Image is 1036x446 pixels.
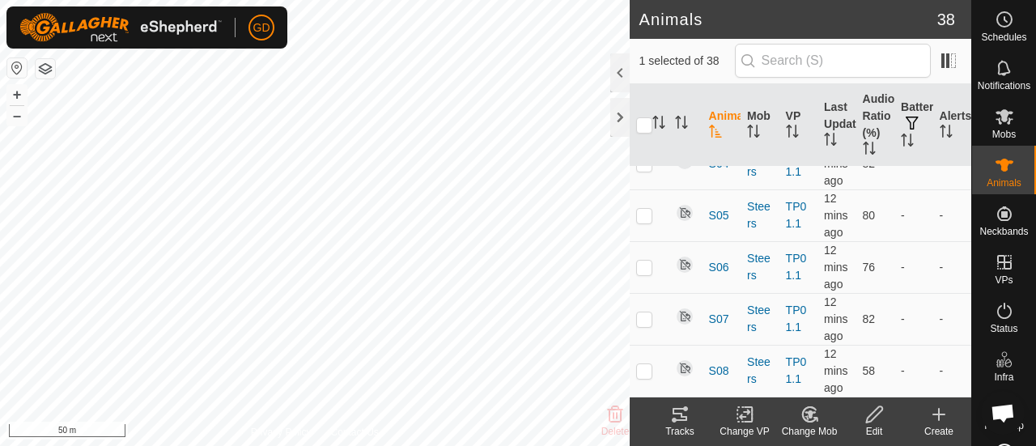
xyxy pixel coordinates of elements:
[709,259,729,276] span: S06
[978,81,1030,91] span: Notifications
[709,311,729,328] span: S07
[894,293,932,345] td: -
[709,363,729,380] span: S08
[652,118,665,131] p-sorticon: Activate to sort
[786,355,807,385] a: TP01.1
[979,227,1028,236] span: Neckbands
[777,424,842,439] div: Change Mob
[894,241,932,293] td: -
[675,203,694,223] img: returning off
[647,424,712,439] div: Tracks
[933,189,971,241] td: -
[709,127,722,140] p-sorticon: Activate to sort
[863,144,876,157] p-sorticon: Activate to sort
[894,345,932,397] td: -
[709,207,729,224] span: S05
[842,424,906,439] div: Edit
[786,200,807,230] a: TP01.1
[995,275,1013,285] span: VPs
[747,127,760,140] p-sorticon: Activate to sort
[330,425,378,440] a: Contact Us
[933,241,971,293] td: -
[824,192,848,239] span: 14 Oct 2025, 5:50 pm
[933,84,971,167] th: Alerts
[253,19,270,36] span: GD
[937,7,955,32] span: 38
[984,421,1024,431] span: Heatmap
[992,130,1016,139] span: Mobs
[987,178,1021,188] span: Animals
[863,312,876,325] span: 82
[675,359,694,378] img: returning off
[7,106,27,125] button: –
[675,307,694,326] img: returning off
[894,84,932,167] th: Battery
[639,53,735,70] span: 1 selected of 38
[779,84,817,167] th: VP
[863,364,876,377] span: 58
[36,59,55,79] button: Map Layers
[786,127,799,140] p-sorticon: Activate to sort
[863,157,876,170] span: 82
[639,10,937,29] h2: Animals
[7,58,27,78] button: Reset Map
[981,32,1026,42] span: Schedules
[990,324,1017,333] span: Status
[675,255,694,274] img: returning off
[747,198,772,232] div: Steers
[863,261,876,274] span: 76
[703,84,741,167] th: Animal
[824,140,848,187] span: 14 Oct 2025, 5:50 pm
[786,304,807,333] a: TP01.1
[735,44,931,78] input: Search (S)
[933,293,971,345] td: -
[901,136,914,149] p-sorticon: Activate to sort
[994,372,1013,382] span: Infra
[856,84,894,167] th: Audio Ratio (%)
[747,302,772,336] div: Steers
[863,209,876,222] span: 80
[824,347,848,394] span: 14 Oct 2025, 5:50 pm
[675,118,688,131] p-sorticon: Activate to sort
[19,13,222,42] img: Gallagher Logo
[933,345,971,397] td: -
[906,424,971,439] div: Create
[824,295,848,342] span: 14 Oct 2025, 5:50 pm
[824,244,848,291] span: 14 Oct 2025, 5:50 pm
[251,425,312,440] a: Privacy Policy
[712,424,777,439] div: Change VP
[7,85,27,104] button: +
[786,252,807,282] a: TP01.1
[824,135,837,148] p-sorticon: Activate to sort
[894,189,932,241] td: -
[741,84,779,167] th: Mob
[981,391,1025,435] div: Open chat
[940,127,953,140] p-sorticon: Activate to sort
[817,84,856,167] th: Last Updated
[747,354,772,388] div: Steers
[747,250,772,284] div: Steers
